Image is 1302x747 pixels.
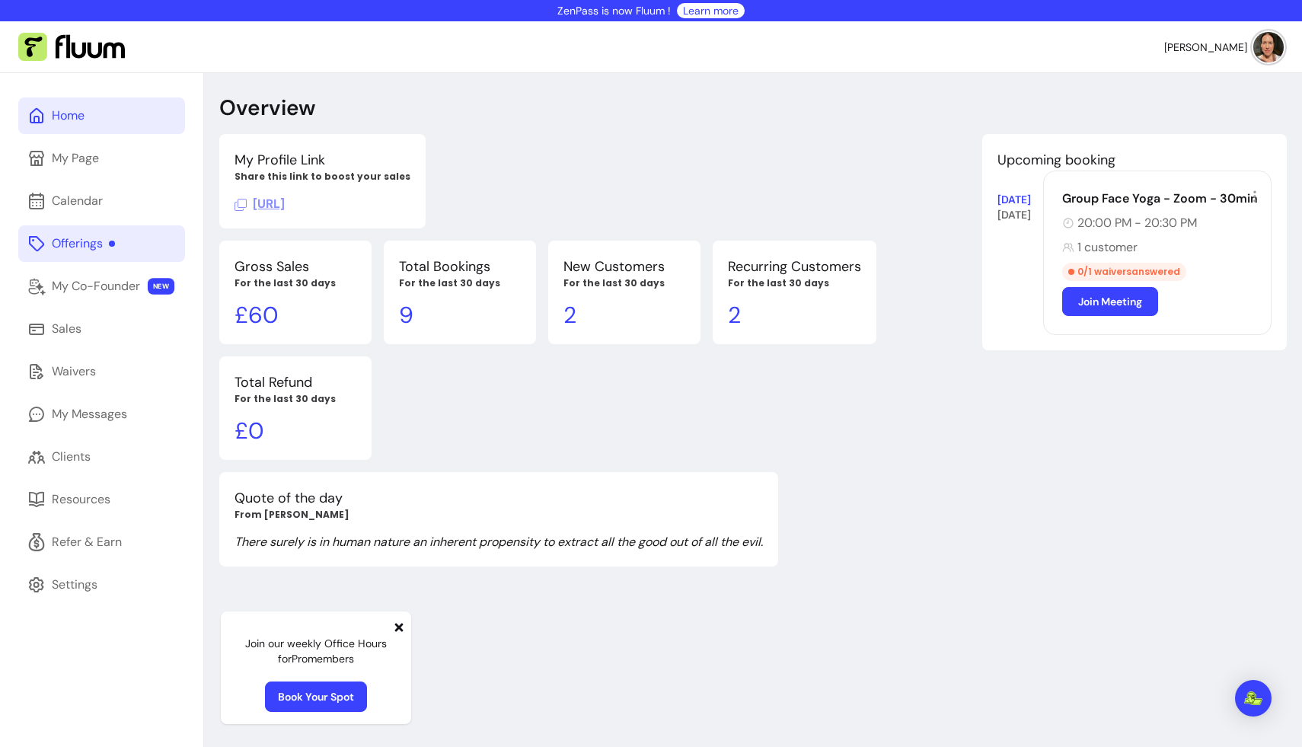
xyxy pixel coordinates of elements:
[997,207,1043,222] div: [DATE]
[233,636,399,666] p: Join our weekly Office Hours for Pro members
[563,302,685,329] p: 2
[235,372,356,393] p: Total Refund
[235,302,356,329] p: £ 60
[1253,32,1284,62] img: avatar
[52,235,115,253] div: Offerings
[265,682,367,712] a: Book Your Spot
[997,192,1043,207] div: [DATE]
[399,302,521,329] p: 9
[235,533,763,551] p: There surely is in human nature an inherent propensity to extract all the good out of all the evil.
[235,256,356,277] p: Gross Sales
[18,439,185,475] a: Clients
[1062,263,1186,281] div: 0 / 1 waivers answered
[52,448,91,466] div: Clients
[52,277,140,295] div: My Co-Founder
[18,353,185,390] a: Waivers
[18,225,185,262] a: Offerings
[18,311,185,347] a: Sales
[1062,214,1262,232] div: 20:00 PM - 20:30 PM
[235,149,410,171] p: My Profile Link
[235,196,285,212] span: Click to copy
[235,277,356,289] p: For the last 30 days
[235,509,763,521] p: From [PERSON_NAME]
[52,192,103,210] div: Calendar
[18,268,185,305] a: My Co-Founder NEW
[997,149,1272,171] p: Upcoming booking
[18,183,185,219] a: Calendar
[52,362,96,381] div: Waivers
[1062,190,1262,208] div: Group Face Yoga - Zoom - 30min
[728,277,861,289] p: For the last 30 days
[235,487,763,509] p: Quote of the day
[148,278,174,295] span: NEW
[52,405,127,423] div: My Messages
[52,490,110,509] div: Resources
[52,320,81,338] div: Sales
[728,302,861,329] p: 2
[18,140,185,177] a: My Page
[1164,32,1284,62] button: avatar[PERSON_NAME]
[563,256,685,277] p: New Customers
[52,576,97,594] div: Settings
[52,149,99,168] div: My Page
[52,533,122,551] div: Refer & Earn
[235,171,410,183] p: Share this link to boost your sales
[18,33,125,62] img: Fluum Logo
[18,97,185,134] a: Home
[219,94,315,122] p: Overview
[235,393,356,405] p: For the last 30 days
[18,481,185,518] a: Resources
[399,256,521,277] p: Total Bookings
[1235,680,1272,717] div: Open Intercom Messenger
[52,107,85,125] div: Home
[1062,238,1262,257] div: 1 customer
[399,277,521,289] p: For the last 30 days
[563,277,685,289] p: For the last 30 days
[728,256,861,277] p: Recurring Customers
[18,396,185,433] a: My Messages
[18,567,185,603] a: Settings
[18,524,185,560] a: Refer & Earn
[557,3,671,18] p: ZenPass is now Fluum !
[1062,287,1158,316] a: Join Meeting
[683,3,739,18] a: Learn more
[1164,40,1247,55] span: [PERSON_NAME]
[235,417,356,445] p: £ 0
